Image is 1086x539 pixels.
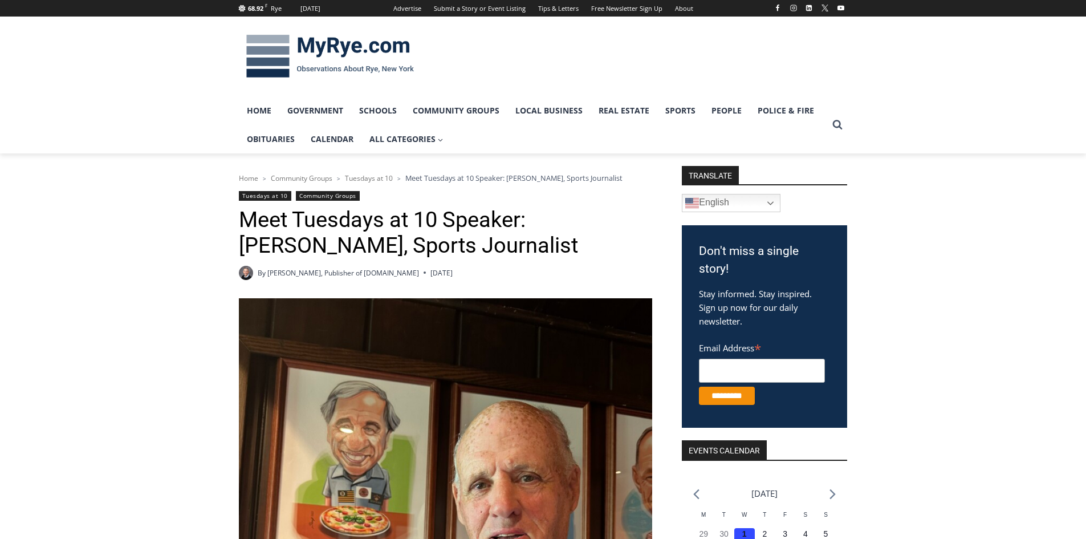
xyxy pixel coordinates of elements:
a: Home [239,173,258,183]
a: Obituaries [239,125,303,153]
span: > [263,175,266,183]
a: Calendar [303,125,361,153]
span: 68.92 [248,4,263,13]
a: Government [279,96,351,125]
nav: Primary Navigation [239,96,827,154]
a: Sports [657,96,703,125]
span: F [265,2,267,9]
span: T [722,512,726,518]
div: Monday [693,510,714,528]
a: Local Business [507,96,591,125]
a: Author image [239,266,253,280]
time: 1 [742,529,747,538]
a: Schools [351,96,405,125]
a: Tuesdays at 10 [239,191,291,201]
span: F [783,512,787,518]
span: T [763,512,766,518]
a: Police & Fire [750,96,822,125]
div: Tuesday [714,510,734,528]
div: [DATE] [300,3,320,14]
span: S [803,512,807,518]
a: Instagram [787,1,800,15]
a: Community Groups [271,173,332,183]
div: Saturday [795,510,816,528]
a: All Categories [361,125,452,153]
span: > [397,175,401,183]
time: [DATE] [430,268,453,278]
time: 5 [824,529,828,538]
label: Email Address [699,337,825,357]
nav: Breadcrumbs [239,172,652,184]
strong: TRANSLATE [682,166,739,184]
time: 4 [803,529,808,538]
span: M [701,512,706,518]
a: X [818,1,832,15]
h3: Don't miss a single story! [699,242,830,278]
div: Friday [775,510,795,528]
a: English [682,194,780,212]
a: Community Groups [296,191,359,201]
span: Meet Tuesdays at 10 Speaker: [PERSON_NAME], Sports Journalist [405,173,623,183]
a: Community Groups [405,96,507,125]
a: Next month [829,489,836,500]
a: YouTube [834,1,848,15]
span: By [258,268,266,278]
div: Wednesday [734,510,755,528]
time: 29 [699,529,708,538]
h1: Meet Tuesdays at 10 Speaker: [PERSON_NAME], Sports Journalist [239,207,652,259]
time: 3 [783,529,787,538]
li: [DATE] [751,486,778,501]
div: Rye [271,3,282,14]
div: Sunday [816,510,836,528]
a: Facebook [771,1,784,15]
a: Linkedin [802,1,816,15]
a: Real Estate [591,96,657,125]
span: > [337,175,340,183]
a: People [703,96,750,125]
span: All Categories [369,133,444,145]
a: Previous month [693,489,699,500]
a: [PERSON_NAME], Publisher of [DOMAIN_NAME] [267,268,419,278]
img: MyRye.com [239,27,421,86]
p: Stay informed. Stay inspired. Sign up now for our daily newsletter. [699,287,830,328]
a: Tuesdays at 10 [345,173,393,183]
a: Home [239,96,279,125]
h2: Events Calendar [682,440,767,460]
time: 30 [719,529,729,538]
button: View Search Form [827,115,848,135]
span: S [824,512,828,518]
div: Thursday [755,510,775,528]
span: W [742,512,747,518]
time: 2 [762,529,767,538]
img: en [685,196,699,210]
